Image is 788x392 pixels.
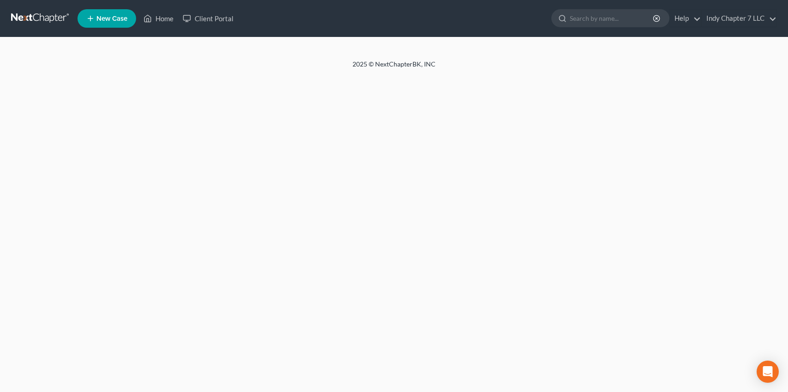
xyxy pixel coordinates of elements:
div: Open Intercom Messenger [757,361,779,383]
a: Help [670,10,701,27]
a: Indy Chapter 7 LLC [702,10,776,27]
a: Home [139,10,178,27]
input: Search by name... [570,10,654,27]
span: New Case [96,15,127,22]
a: Client Portal [178,10,238,27]
div: 2025 © NextChapterBK, INC [131,60,657,76]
